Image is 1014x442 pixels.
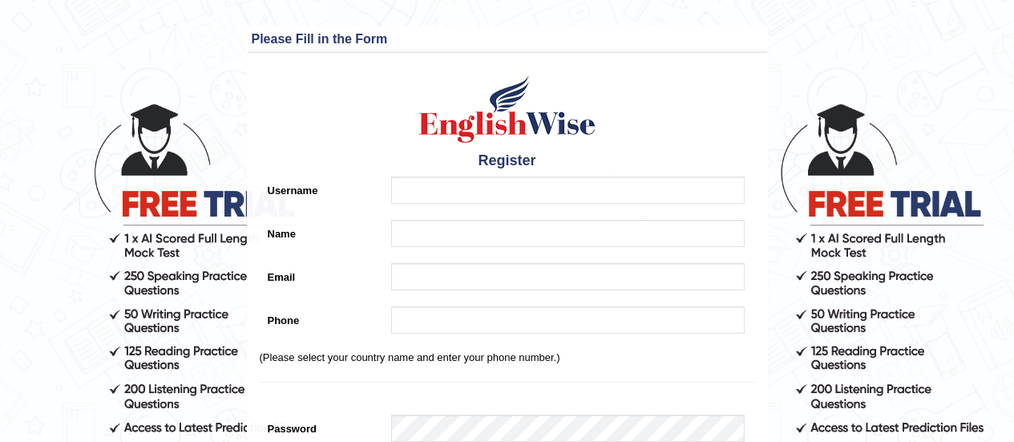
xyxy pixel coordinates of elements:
[260,263,384,285] label: Email
[260,176,384,198] label: Username
[260,220,384,241] label: Name
[252,32,763,47] h3: Please Fill in the Form
[260,415,384,436] label: Password
[260,153,755,169] h4: Register
[260,350,755,365] p: (Please select your country name and enter your phone number.)
[416,73,599,145] img: Logo of English Wise create a new account for intelligent practice with AI
[260,306,384,328] label: Phone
